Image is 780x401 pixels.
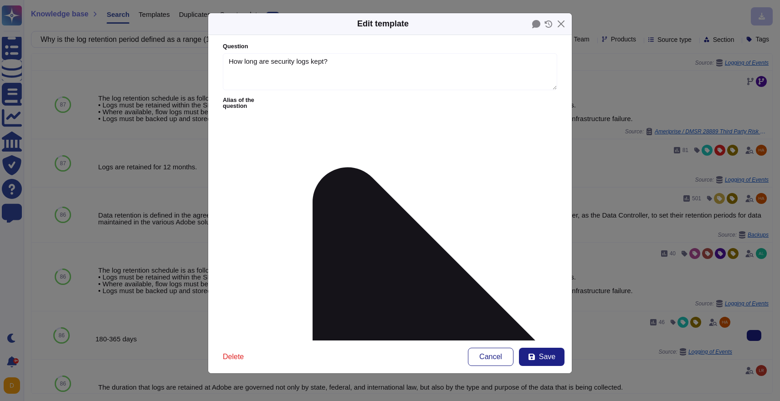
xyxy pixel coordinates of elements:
[223,353,244,360] span: Delete
[216,348,251,366] button: Delete
[554,17,568,31] button: Close
[468,348,513,366] button: Cancel
[519,348,564,366] button: Save
[357,18,409,30] div: Edit template
[539,353,555,360] span: Save
[479,353,502,360] span: Cancel
[223,53,557,91] textarea: How long are security logs kept?
[223,44,557,50] label: Question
